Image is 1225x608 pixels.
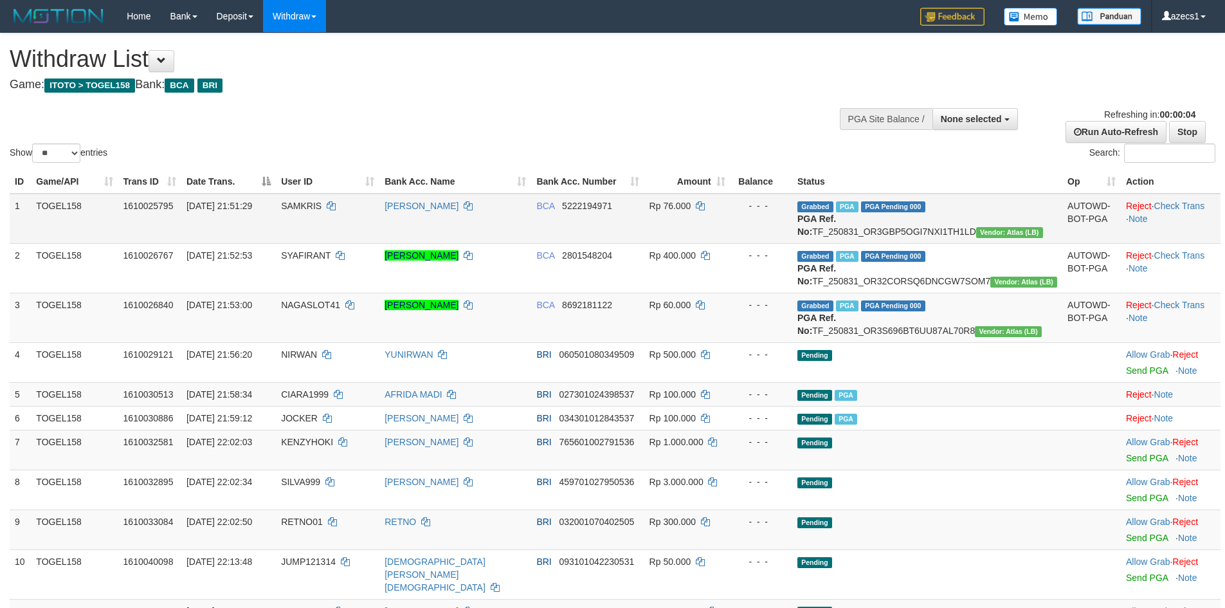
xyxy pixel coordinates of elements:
a: Send PGA [1126,533,1168,543]
span: Pending [797,438,832,448]
td: · [1121,470,1220,510]
span: Rp 1.000.000 [649,437,703,447]
a: [PERSON_NAME] [385,477,458,487]
span: Grabbed [797,201,833,212]
span: JUMP121314 [281,557,336,567]
a: [PERSON_NAME] [385,300,458,310]
td: · · [1121,243,1220,293]
a: Send PGA [1126,453,1168,463]
span: PGA Pending [861,251,925,262]
b: PGA Ref. No: [797,263,836,286]
span: BRI [536,437,551,447]
span: Pending [797,414,832,425]
div: - - - [736,412,787,425]
a: Allow Grab [1126,437,1170,447]
span: PGA Pending [861,300,925,311]
a: Note [1178,493,1197,503]
span: BRI [536,477,551,487]
td: AUTOWD-BOT-PGA [1062,293,1121,342]
span: Pending [797,390,832,401]
th: Action [1121,170,1220,194]
b: PGA Ref. No: [797,313,836,336]
a: Reject [1126,201,1152,211]
td: · [1121,430,1220,470]
strong: 00:00:04 [1159,109,1195,120]
span: BCA [536,250,554,261]
div: - - - [736,388,787,401]
div: - - - [736,249,787,262]
a: YUNIRWAN [385,349,433,360]
a: Run Auto-Refresh [1066,121,1166,143]
span: BCA [536,300,554,310]
td: · [1121,342,1220,382]
td: · · [1121,194,1220,244]
span: · [1126,557,1172,567]
span: · [1126,437,1172,447]
span: PGA Pending [861,201,925,212]
span: None selected [941,114,1002,124]
span: BRI [536,517,551,527]
a: Reject [1172,437,1198,447]
span: NAGASLOT41 [281,300,340,310]
td: · [1121,510,1220,549]
h1: Withdraw List [10,46,804,72]
label: Show entries [10,143,107,163]
a: Reject [1172,477,1198,487]
td: TF_250831_OR32CORSQ6DNCGW7SOM7 [792,243,1062,293]
a: [DEMOGRAPHIC_DATA][PERSON_NAME][DEMOGRAPHIC_DATA] [385,557,485,593]
a: Allow Grab [1126,349,1170,360]
span: Pending [797,477,832,488]
td: TF_250831_OR3S696BT6UU87AL70R8 [792,293,1062,342]
span: Copy 2801548204 to clipboard [562,250,612,261]
span: KENZYHOKI [281,437,333,447]
a: Reject [1172,517,1198,527]
span: Marked by azecs1 [836,201,858,212]
span: Vendor URL: https://dashboard.q2checkout.com/secure [990,277,1057,288]
span: Rp 76.000 [649,201,691,211]
span: Copy 8692181122 to clipboard [562,300,612,310]
a: Note [1178,533,1197,543]
span: Vendor URL: https://dashboard.q2checkout.com/secure [976,227,1043,238]
a: Send PGA [1126,493,1168,503]
a: Check Trans [1154,300,1205,310]
span: Copy 459701027950536 to clipboard [559,477,634,487]
a: [PERSON_NAME] [385,437,458,447]
a: Reject [1172,557,1198,567]
span: Pending [797,557,832,568]
span: SILVA999 [281,477,320,487]
span: Marked by azecs1 [835,414,857,425]
td: TF_250831_OR3GBP5OGI7NXI1TH1LD [792,194,1062,244]
a: Note [1129,313,1148,323]
a: Check Trans [1154,201,1205,211]
span: Copy 027301024398537 to clipboard [559,389,634,400]
a: Stop [1169,121,1206,143]
th: Bank Acc. Number: activate to sort column ascending [531,170,644,194]
a: Reject [1126,413,1152,423]
span: Copy 765601002791536 to clipboard [559,437,634,447]
span: JOCKER [281,413,318,423]
a: Note [1178,573,1197,583]
span: Vendor URL: https://dashboard.q2checkout.com/secure [975,326,1042,337]
span: Rp 400.000 [649,250,696,261]
div: - - - [736,475,787,488]
img: Feedback.jpg [920,8,985,26]
span: Copy 060501080349509 to clipboard [559,349,634,360]
span: Pending [797,517,832,528]
span: Marked by azecs1 [836,251,858,262]
span: Rp 500.000 [649,349,696,360]
img: MOTION_logo.png [10,6,107,26]
th: Amount: activate to sort column ascending [644,170,730,194]
a: Reject [1126,300,1152,310]
div: - - - [736,299,787,311]
select: Showentries [32,143,80,163]
a: Check Trans [1154,250,1205,261]
img: panduan.png [1077,8,1141,25]
span: Copy 032001070402505 to clipboard [559,517,634,527]
a: Send PGA [1126,365,1168,376]
a: AFRIDA MADI [385,389,442,400]
span: Copy 5222194971 to clipboard [562,201,612,211]
th: Balance [730,170,792,194]
a: [PERSON_NAME] [385,250,458,261]
span: SAMKRIS [281,201,322,211]
span: BRI [536,413,551,423]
